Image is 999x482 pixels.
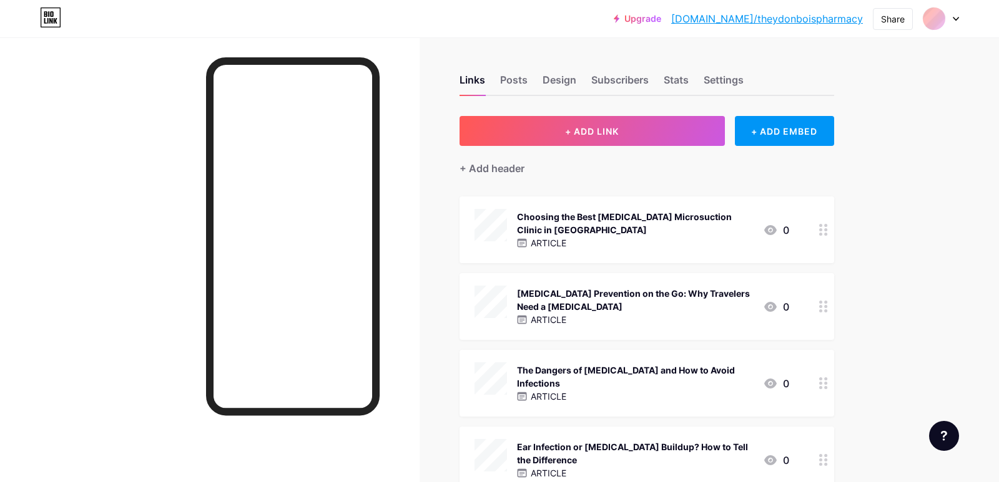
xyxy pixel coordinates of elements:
div: Share [881,12,905,26]
div: + Add header [460,161,524,176]
span: + ADD LINK [565,126,619,137]
div: Stats [664,72,689,95]
div: 0 [763,299,789,314]
a: Upgrade [614,14,661,24]
div: Subscribers [591,72,649,95]
div: 0 [763,376,789,391]
p: ARTICLE [531,466,566,480]
div: [MEDICAL_DATA] Prevention on the Go: Why Travelers Need a [MEDICAL_DATA] [517,287,753,313]
a: [DOMAIN_NAME]/theydonboispharmacy [671,11,863,26]
button: + ADD LINK [460,116,725,146]
p: ARTICLE [531,390,566,403]
p: ARTICLE [531,313,566,326]
div: 0 [763,453,789,468]
div: Design [543,72,576,95]
div: Links [460,72,485,95]
div: + ADD EMBED [735,116,834,146]
div: The Dangers of [MEDICAL_DATA] and How to Avoid Infections [517,364,753,390]
div: Posts [500,72,528,95]
div: Choosing the Best [MEDICAL_DATA] Microsuction Clinic in [GEOGRAPHIC_DATA] [517,210,753,236]
div: Ear Infection or [MEDICAL_DATA] Buildup? How to Tell the Difference [517,440,753,466]
p: ARTICLE [531,236,566,249]
div: 0 [763,223,789,238]
div: Settings [704,72,744,95]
